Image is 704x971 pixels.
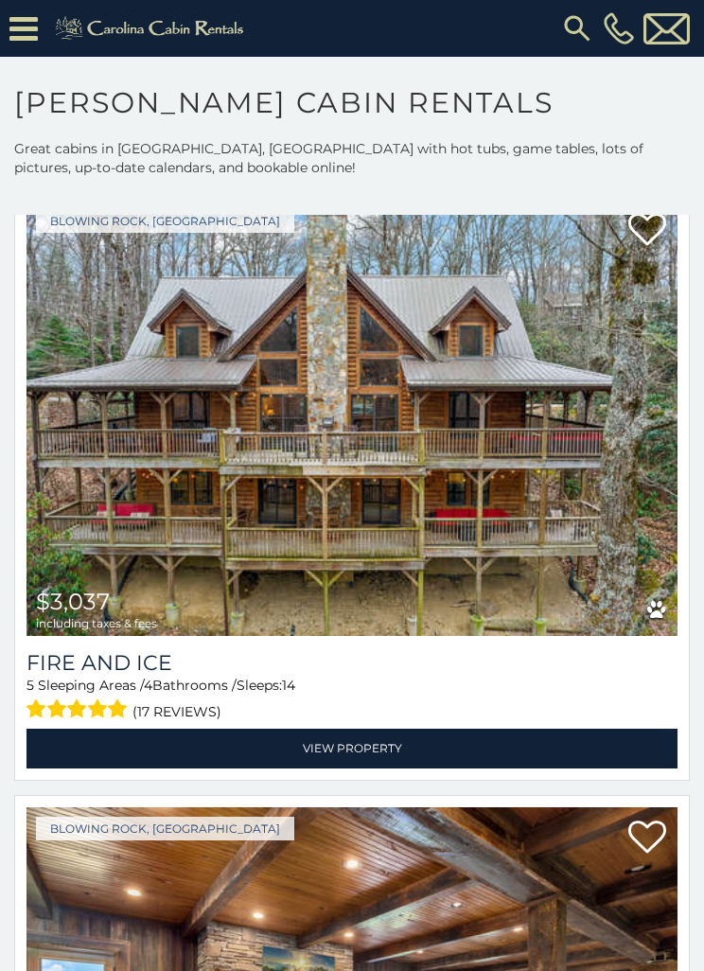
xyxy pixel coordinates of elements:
[26,729,678,768] a: View Property
[26,650,678,676] a: Fire And Ice
[47,13,256,44] img: Khaki-logo.png
[282,677,295,694] span: 14
[26,677,34,694] span: 5
[26,200,678,636] a: Fire And Ice $3,037 including taxes & fees
[144,677,152,694] span: 4
[560,11,594,45] img: search-regular.svg
[36,817,294,840] a: Blowing Rock, [GEOGRAPHIC_DATA]
[26,676,678,724] div: Sleeping Areas / Bathrooms / Sleeps:
[628,819,666,858] a: Add to favorites
[132,699,221,724] span: (17 reviews)
[36,209,294,233] a: Blowing Rock, [GEOGRAPHIC_DATA]
[36,617,157,629] span: including taxes & fees
[599,12,639,44] a: [PHONE_NUMBER]
[628,211,666,251] a: Add to favorites
[26,200,678,636] img: Fire And Ice
[36,588,110,615] span: $3,037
